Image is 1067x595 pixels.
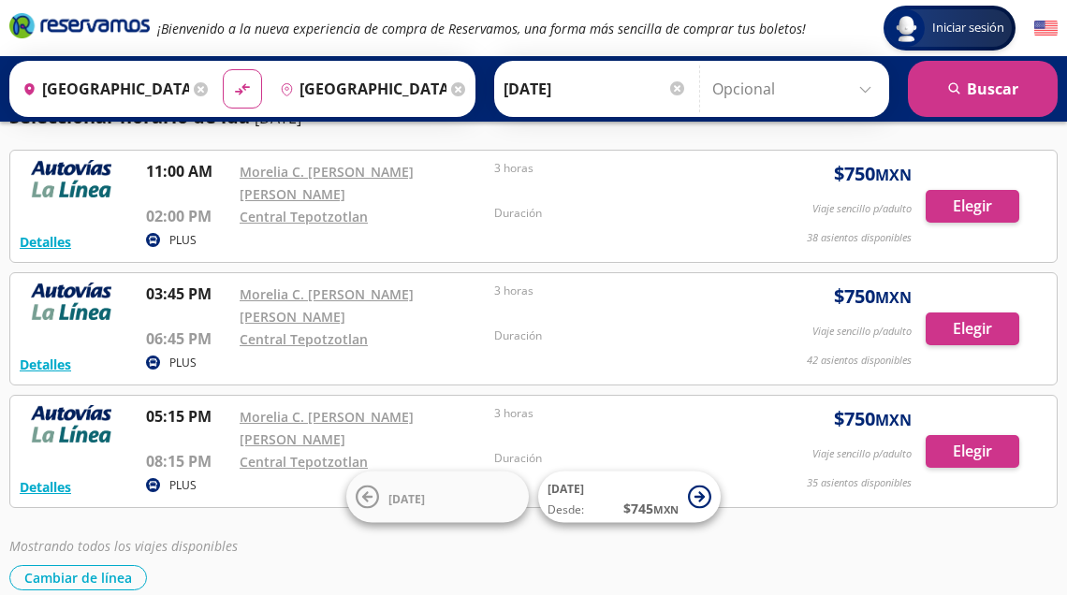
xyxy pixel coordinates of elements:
p: PLUS [169,355,197,371]
p: 03:45 PM [146,283,230,305]
img: RESERVAMOS [20,405,123,443]
a: Central Tepotzotlan [240,330,368,348]
img: RESERVAMOS [20,160,123,197]
input: Elegir Fecha [504,65,687,112]
p: 3 horas [494,283,739,299]
a: Central Tepotzotlan [240,453,368,471]
small: MXN [653,502,679,516]
small: MXN [875,165,912,185]
a: Morelia C. [PERSON_NAME] [PERSON_NAME] [240,163,414,203]
button: Elegir [926,312,1019,345]
span: [DATE] [388,490,425,506]
p: 02:00 PM [146,205,230,227]
button: Elegir [926,190,1019,223]
p: Duración [494,327,739,344]
span: Desde: [548,501,584,518]
img: RESERVAMOS [20,283,123,320]
p: 42 asientos disponibles [807,353,912,369]
a: Brand Logo [9,11,150,45]
span: $ 745 [623,499,679,518]
button: Detalles [20,477,71,497]
small: MXN [875,410,912,430]
p: PLUS [169,477,197,494]
p: 3 horas [494,405,739,422]
input: Buscar Origen [15,65,189,112]
span: $ 750 [834,283,912,311]
p: 3 horas [494,160,739,177]
input: Buscar Destino [272,65,446,112]
span: [DATE] [548,481,584,497]
p: 35 asientos disponibles [807,475,912,491]
span: $ 750 [834,405,912,433]
small: MXN [875,287,912,308]
p: 08:15 PM [146,450,230,472]
button: Detalles [20,355,71,374]
p: Duración [494,450,739,467]
button: Buscar [908,61,1058,117]
button: Cambiar de línea [9,565,147,590]
button: Detalles [20,232,71,252]
a: Central Tepotzotlan [240,208,368,225]
p: 11:00 AM [146,160,230,182]
button: [DATE]Desde:$745MXN [538,472,721,523]
p: 38 asientos disponibles [807,230,912,246]
p: Viaje sencillo p/adulto [812,324,912,340]
input: Opcional [712,65,880,112]
a: Morelia C. [PERSON_NAME] [PERSON_NAME] [240,285,414,326]
p: PLUS [169,232,197,249]
em: Mostrando todos los viajes disponibles [9,537,238,555]
p: 05:15 PM [146,405,230,428]
button: [DATE] [346,472,529,523]
p: Viaje sencillo p/adulto [812,446,912,462]
span: $ 750 [834,160,912,188]
a: Morelia C. [PERSON_NAME] [PERSON_NAME] [240,408,414,448]
span: Iniciar sesión [925,19,1012,37]
em: ¡Bienvenido a la nueva experiencia de compra de Reservamos, una forma más sencilla de comprar tus... [157,20,806,37]
p: Duración [494,205,739,222]
p: Viaje sencillo p/adulto [812,201,912,217]
p: 06:45 PM [146,327,230,350]
button: Elegir [926,435,1019,468]
i: Brand Logo [9,11,150,39]
button: English [1034,17,1058,40]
